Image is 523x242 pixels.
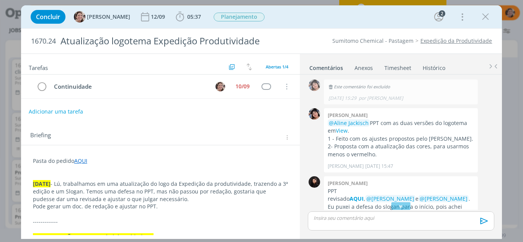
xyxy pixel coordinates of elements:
a: Histórico [422,61,446,72]
span: Concluir [36,14,60,20]
p: - Lú, trabalhamos em uma atualização do logo da Expedição da produtividade, trazendo a 3ª edição ... [33,180,288,203]
span: @Aline Jackisch [329,119,369,127]
a: AQUI [350,195,364,202]
p: Pasta do pedido [33,157,288,165]
span: @[PERSON_NAME] [366,195,414,202]
div: 2 [439,10,445,17]
strong: 1. INTRODUÇÃO (contexto do job + objetivos) [33,233,154,240]
span: por [PERSON_NAME] [359,95,403,102]
p: PPT com as duas versões do logotema em . [328,119,474,135]
b: [PERSON_NAME] [328,112,368,119]
a: AQUI [74,157,87,164]
div: dialog [21,5,502,239]
span: Briefing [30,132,51,142]
span: [PERSON_NAME] [87,14,130,19]
div: 12/09 [151,14,167,19]
img: L [309,176,320,188]
img: E [309,108,320,120]
a: View [336,127,348,134]
a: Expedição da Produtividade [420,37,492,44]
span: Este comentário foi excluído [328,84,390,89]
img: E [309,80,320,91]
button: Concluir [31,10,65,24]
button: A[PERSON_NAME] [74,11,130,23]
button: Planejamento [213,12,265,22]
strong: [DATE] [33,180,51,187]
p: [PERSON_NAME] [328,163,364,170]
a: Sumitomo Chemical - Pastagem [332,37,413,44]
p: Pode gerar um doc. de redação e ajustar no PPT. [33,203,288,210]
span: Planejamento [214,13,265,21]
span: Abertas 1/4 [266,64,288,70]
a: Comentários [309,61,343,72]
b: [PERSON_NAME] [328,180,368,187]
img: A [74,11,85,23]
span: 1670.24 [31,37,56,45]
button: 05:37 [174,11,203,23]
span: [DATE] 15:47 [365,163,393,170]
span: [DATE] 15:29 [329,95,356,102]
div: Anexos [355,64,373,72]
a: Timesheet [384,61,412,72]
button: A [214,81,226,92]
div: Continuidade [51,82,209,91]
p: 2- Proposta com a atualização das cores, para usarmos menos o vermelho. [328,143,474,158]
div: 10/09 [235,84,250,89]
p: 1 - Feito com os ajustes propostos pelo [PERSON_NAME]. [328,135,474,143]
p: ------------- [33,218,288,226]
button: Adicionar uma tarefa [28,105,83,119]
img: A [216,82,225,91]
p: PPT revisado , e . Eu puxei a defesa do slogan para o início, pois achei mais coerente apresentá-... [328,187,474,226]
span: Tarefas [29,62,48,71]
img: arrow-down-up.svg [247,63,252,70]
span: 05:37 [187,13,201,20]
div: Atualização logotema Expedição Produtividade [57,32,297,50]
button: 2 [433,11,445,23]
span: @[PERSON_NAME] [420,195,467,202]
